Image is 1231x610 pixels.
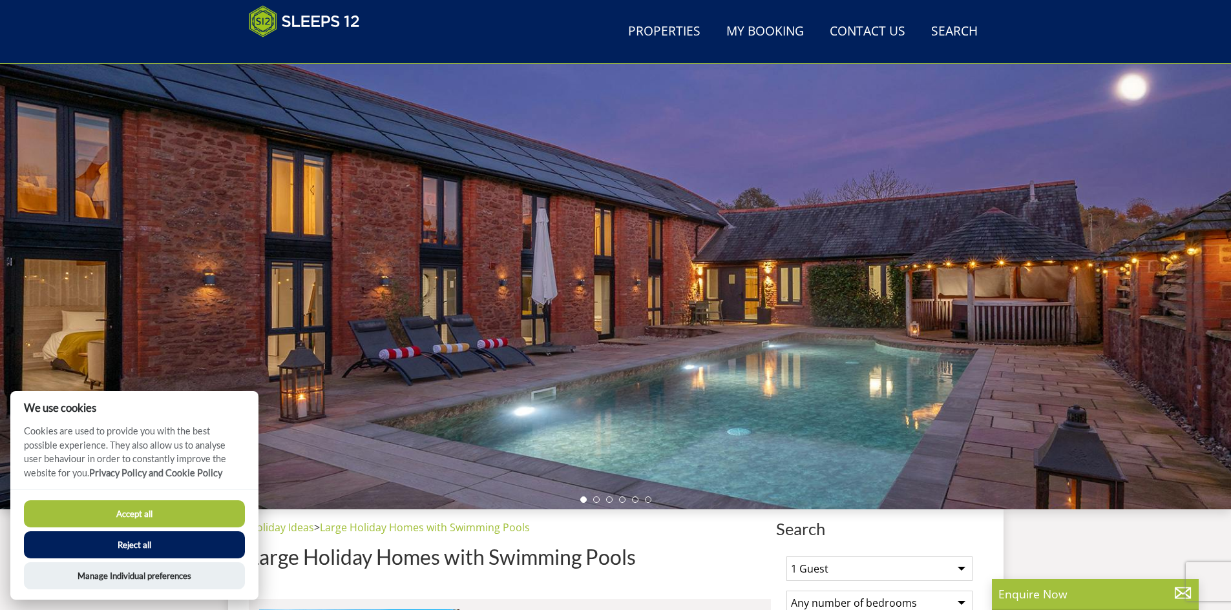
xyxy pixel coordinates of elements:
h2: We use cookies [10,402,258,414]
p: Enquire Now [998,585,1192,602]
span: > [314,520,320,534]
button: Manage Individual preferences [24,562,245,589]
a: Properties [623,17,706,46]
a: My Booking [721,17,809,46]
iframe: Customer reviews powered by Trustpilot [242,45,378,56]
img: Sleeps 12 [249,5,360,37]
button: Accept all [24,500,245,527]
h1: Large Holiday Homes with Swimming Pools [249,545,771,568]
span: Search [776,520,983,538]
button: Reject all [24,531,245,558]
a: Contact Us [825,17,910,46]
a: Search [926,17,983,46]
a: Large Holiday Homes with Swimming Pools [320,520,530,534]
a: Privacy Policy and Cookie Policy [89,467,222,478]
p: Cookies are used to provide you with the best possible experience. They also allow us to analyse ... [10,424,258,489]
a: Holiday Ideas [249,520,314,534]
